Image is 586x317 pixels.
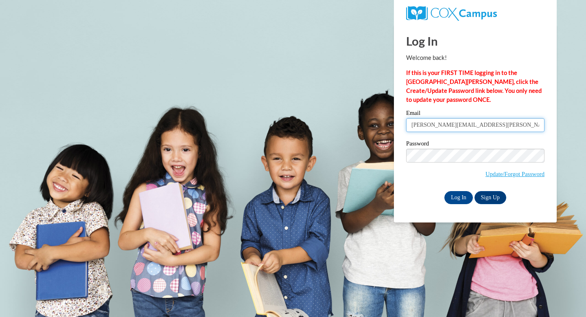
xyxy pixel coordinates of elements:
[406,110,544,118] label: Email
[474,191,506,204] a: Sign Up
[444,191,473,204] input: Log In
[406,53,544,62] p: Welcome back!
[406,9,497,16] a: COX Campus
[406,6,497,21] img: COX Campus
[485,171,544,177] a: Update/Forgot Password
[406,33,544,49] h1: Log In
[406,141,544,149] label: Password
[406,69,542,103] strong: If this is your FIRST TIME logging in to the [GEOGRAPHIC_DATA][PERSON_NAME], click the Create/Upd...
